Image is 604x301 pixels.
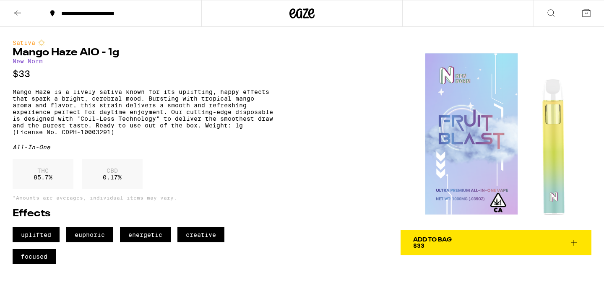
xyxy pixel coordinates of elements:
p: $33 [13,69,273,79]
p: Mango Haze is a lively sativa known for its uplifting, happy effects that spark a bright, cerebra... [13,88,273,135]
span: uplifted [13,227,60,242]
img: New Norm - Mango Haze AIO - 1g [401,39,591,230]
div: 0.17 % [82,159,143,189]
p: THC [34,167,52,174]
p: *Amounts are averages, individual items may vary. [13,195,273,200]
h1: Mango Haze AIO - 1g [13,48,273,58]
div: Add To Bag [413,237,452,243]
span: $33 [413,242,424,249]
span: energetic [120,227,171,242]
div: 85.7 % [13,159,73,189]
div: Sativa [13,39,273,46]
button: Add To Bag$33 [401,230,591,255]
div: All-In-One [13,144,273,150]
span: focused [13,249,56,264]
a: New Norm [13,58,43,65]
span: euphoric [66,227,113,242]
span: creative [177,227,224,242]
p: CBD [103,167,122,174]
img: sativaColor.svg [38,39,45,46]
h2: Effects [13,209,273,219]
